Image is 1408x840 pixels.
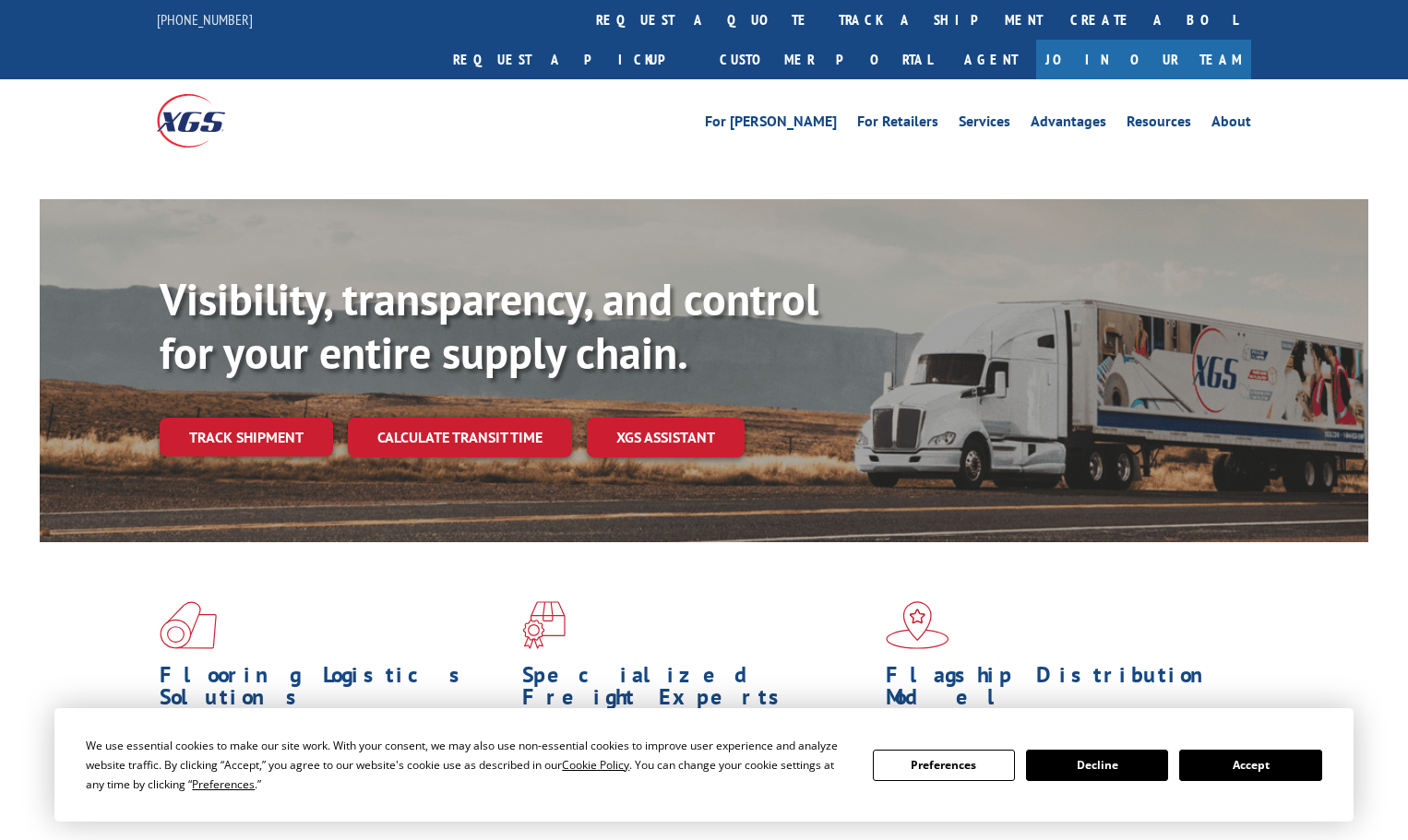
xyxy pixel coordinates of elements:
a: XGS ASSISTANT [587,418,745,457]
a: Track shipment [160,418,333,456]
span: Preferences [192,776,255,792]
a: Customer Portal [706,40,946,79]
div: We use essential cookies to make our site work. With your consent, we may also use non-essential ... [86,736,850,794]
button: Decline [1026,750,1168,781]
a: [PHONE_NUMBER] [157,10,253,29]
a: For [PERSON_NAME] [705,114,837,135]
a: Resources [1127,114,1191,135]
button: Accept [1179,750,1321,781]
a: Advantages [1031,114,1106,135]
h1: Flagship Distribution Model [886,664,1235,717]
b: Visibility, transparency, and control for your entire supply chain. [160,270,818,381]
img: xgs-icon-flagship-distribution-model-red [886,601,949,649]
a: Join Our Team [1036,40,1251,79]
a: Agent [946,40,1036,79]
h1: Specialized Freight Experts [522,664,871,717]
img: xgs-icon-focused-on-flooring-red [522,601,566,649]
a: Services [959,114,1010,135]
h1: Flooring Logistics Solutions [160,664,508,717]
a: About [1211,114,1251,135]
span: Cookie Policy [562,757,629,773]
a: Calculate transit time [348,418,572,457]
div: Cookie Consent Prompt [54,708,1354,822]
a: Request a pickup [439,40,706,79]
img: xgs-icon-total-supply-chain-intelligence-red [160,601,217,649]
button: Preferences [873,750,1015,781]
a: For Retailers [857,114,938,135]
